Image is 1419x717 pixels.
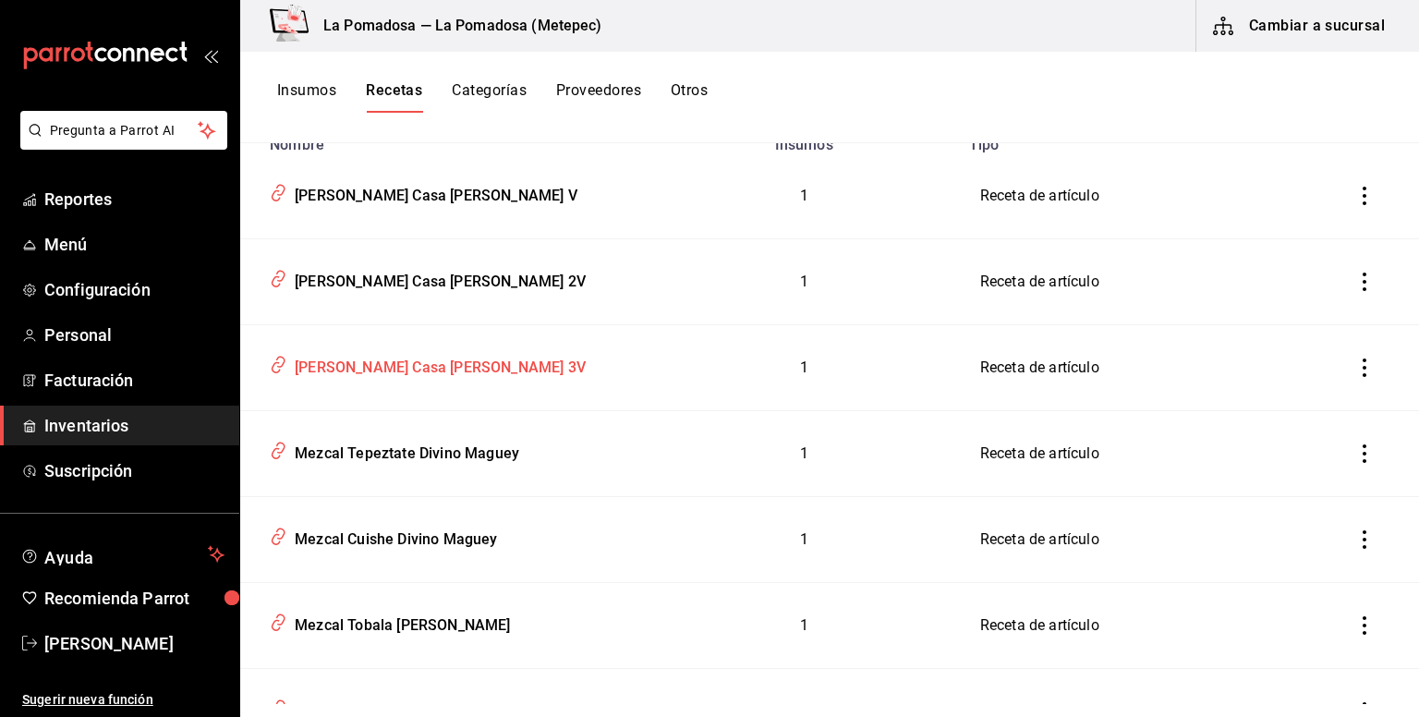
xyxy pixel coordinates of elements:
span: Sugerir nueva función [22,690,224,710]
td: Receta de artículo [958,497,1316,583]
button: Proveedores [556,81,641,113]
button: Recetas [366,81,422,113]
span: Reportes [44,187,224,212]
span: Menú [44,232,224,257]
div: [PERSON_NAME] Casa [PERSON_NAME] 2V [287,264,586,293]
span: 1 [800,444,808,462]
span: Personal [44,322,224,347]
span: [PERSON_NAME] [44,631,224,656]
span: 1 [800,187,808,204]
span: Ayuda [44,543,200,565]
div: Mezcal Tobala [PERSON_NAME] [287,608,511,637]
span: 1 [800,273,808,290]
button: Categorías [452,81,527,113]
span: Configuración [44,277,224,302]
button: open_drawer_menu [203,48,218,63]
div: [PERSON_NAME] Casa [PERSON_NAME] V [287,178,577,207]
button: Otros [671,81,708,113]
span: 1 [800,616,808,634]
td: Receta de artículo [958,325,1316,411]
span: Recomienda Parrot [44,586,224,611]
td: Receta de artículo [958,239,1316,325]
span: Suscripción [44,458,224,483]
h3: La Pomadosa — La Pomadosa (Metepec) [309,15,602,37]
span: Pregunta a Parrot AI [50,121,199,140]
td: Receta de artículo [958,583,1316,669]
div: Mezcal Tepeztate Divino Maguey [287,436,519,465]
div: [PERSON_NAME] Casa [PERSON_NAME] 3V [287,350,586,379]
td: Receta de artículo [958,153,1316,239]
a: Pregunta a Parrot AI [13,134,227,153]
td: Receta de artículo [958,411,1316,497]
span: Inventarios [44,413,224,438]
button: Insumos [277,81,336,113]
button: Pregunta a Parrot AI [20,111,227,150]
span: 1 [800,358,808,376]
span: Facturación [44,368,224,393]
div: navigation tabs [277,81,708,113]
span: 1 [800,530,808,548]
div: Mezcal Cuishe Divino Maguey [287,522,498,551]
